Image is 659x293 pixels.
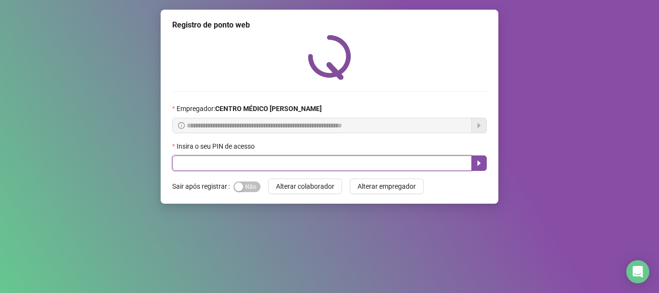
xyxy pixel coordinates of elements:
img: QRPoint [308,35,351,80]
button: Alterar empregador [350,179,424,194]
button: Alterar colaborador [268,179,342,194]
label: Insira o seu PIN de acesso [172,141,261,152]
div: Open Intercom Messenger [626,260,649,283]
label: Sair após registrar [172,179,233,194]
span: Empregador : [177,103,322,114]
span: Alterar empregador [357,181,416,192]
span: info-circle [178,122,185,129]
span: caret-right [475,159,483,167]
span: Alterar colaborador [276,181,334,192]
strong: CENTRO MÉDICO [PERSON_NAME] [215,105,322,112]
div: Registro de ponto web [172,19,487,31]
